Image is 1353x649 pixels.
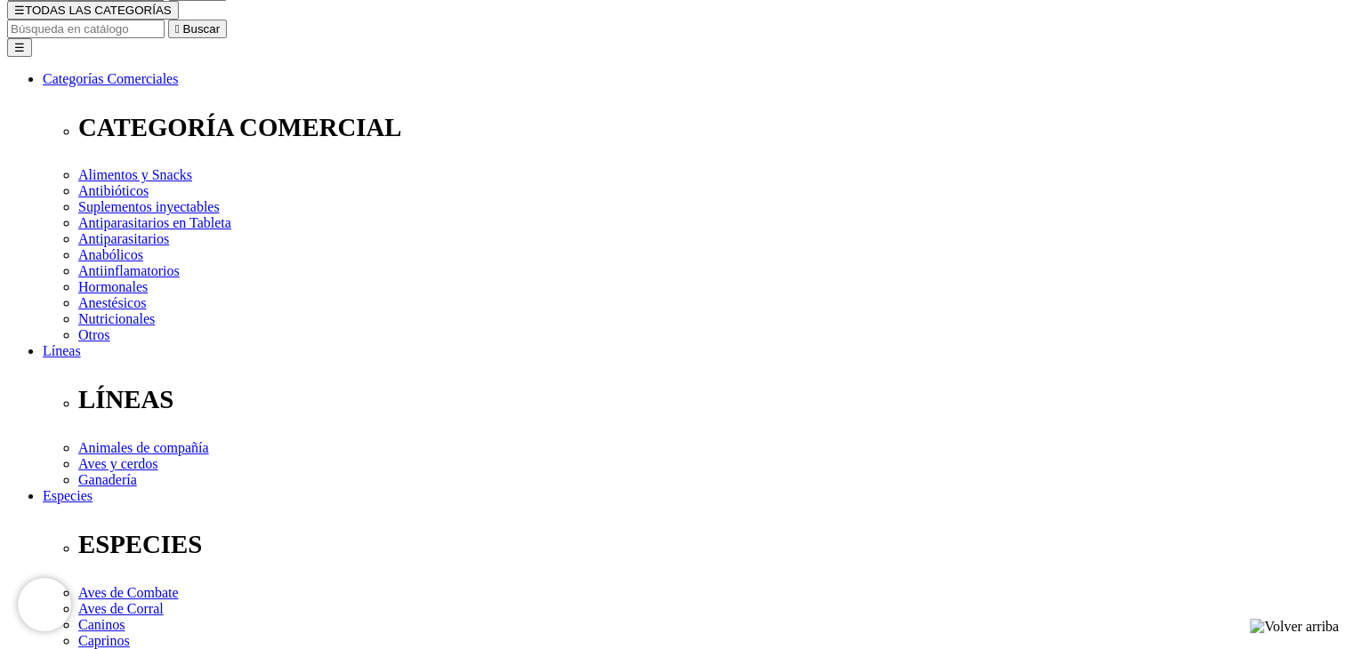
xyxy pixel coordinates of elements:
a: Alimentos y Snacks [78,167,192,182]
a: Aves y cerdos [78,456,157,471]
p: LÍNEAS [78,385,1346,414]
span: Buscar [183,22,220,36]
a: Líneas [43,343,81,358]
a: Antiparasitarios en Tableta [78,215,231,230]
a: Caprinos [78,633,130,648]
button: ☰TODAS LAS CATEGORÍAS [7,1,179,20]
a: Otros [78,327,110,342]
img: Volver arriba [1250,619,1339,635]
a: Hormonales [78,279,148,294]
a: Nutricionales [78,311,155,326]
iframe: Brevo live chat [18,578,71,631]
i:  [175,22,180,36]
a: Aves de Corral [78,601,164,616]
span: ☰ [14,4,25,17]
a: Especies [43,488,93,503]
a: Anestésicos [78,295,146,310]
p: ESPECIES [78,530,1346,559]
a: Ganadería [78,472,137,487]
a: Antibióticos [78,183,149,198]
input: Buscar [7,20,165,38]
a: Animales de compañía [78,440,209,455]
a: Aves de Combate [78,585,179,600]
a: Caninos [78,617,125,632]
a: Antiinflamatorios [78,263,180,278]
button: ☰ [7,38,32,57]
a: Anabólicos [78,247,143,262]
a: Antiparasitarios [78,231,169,246]
a: Categorías Comerciales [43,71,178,86]
a: Suplementos inyectables [78,199,220,214]
p: CATEGORÍA COMERCIAL [78,113,1346,142]
button:  Buscar [168,20,227,38]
